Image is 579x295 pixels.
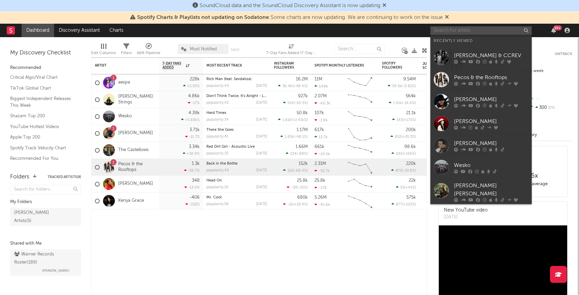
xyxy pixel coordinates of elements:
[206,179,222,182] a: Head On
[430,178,532,205] a: [PERSON_NAME] [PERSON_NAME]
[404,118,415,122] span: +175 %
[287,169,293,173] span: 116
[388,84,416,88] div: ( )
[392,118,416,122] div: ( )
[294,203,307,206] span: +18.9 %
[397,118,403,122] span: 143
[454,73,528,81] div: Pecos & the Rooftops
[403,84,415,88] span: -0.82 %
[503,180,565,188] div: daily average
[430,69,532,91] a: Pecos & the Rooftops
[206,162,237,166] a: Back in the Bottle
[345,91,375,108] svg: Chart title
[423,62,439,70] div: Jump Score
[118,198,144,204] a: Kenya Grace
[454,95,528,103] div: [PERSON_NAME]
[314,169,330,173] div: -52.7k
[423,163,450,171] div: 67.3
[396,152,402,156] span: 691
[184,168,200,173] div: -56.7 %
[314,178,325,183] div: 25.8k
[188,101,200,105] div: -17 %
[184,185,200,190] div: -13.4 %
[444,214,488,221] div: [DATE]
[10,249,81,276] a: Warner Records Roster(189)[PERSON_NAME]
[294,169,307,173] span: -68.4 %
[430,134,532,156] a: [PERSON_NAME]
[206,196,267,199] div: Mr. Cool
[345,125,375,142] svg: Chart title
[314,135,328,139] div: 13.7k
[314,145,324,149] div: 661k
[10,133,74,141] a: Apple Top 200
[91,49,116,57] div: Edit Columns
[314,195,327,200] div: 5.26M
[430,26,532,35] input: Search for artists
[314,64,365,68] div: Spotify Monthly Listeners
[206,94,326,98] a: Don't Think Twice, It's Alright - Live At The American Legion Post 82
[406,111,416,115] div: 21.1k
[274,62,298,70] div: Instagram Followers
[118,181,153,187] a: [PERSON_NAME]
[403,203,415,206] span: +103 %
[296,145,308,149] div: 1.66M
[314,118,328,122] div: -1.8k
[181,118,200,122] div: +5.83k %
[10,95,74,109] a: Biggest Independent Releases This Week
[256,202,267,206] div: [DATE]
[256,84,267,88] div: [DATE]
[402,135,415,139] span: +35.3 %
[434,37,528,45] div: Recently Viewed
[206,169,229,172] div: popularity: 49
[42,267,69,275] span: [PERSON_NAME]
[206,202,229,206] div: popularity: 58
[206,186,228,189] div: popularity: 10
[206,128,267,132] div: There She Goes
[314,101,330,105] div: -60.3k
[405,186,415,190] span: +41 %
[206,77,251,81] a: Rich Man (feat. Sevdaliza)
[206,145,255,149] a: Red Dirt Girl - Acoustic Live
[287,101,294,105] span: 554
[188,111,200,115] div: 4.39k
[314,162,326,166] div: 2.31M
[137,41,160,60] div: A&R Pipeline
[423,197,450,205] div: 50.8
[285,135,294,139] span: 1.85k
[297,111,308,115] div: 50.8k
[206,101,229,105] div: popularity: 42
[547,106,555,110] span: 0 %
[430,113,532,134] a: [PERSON_NAME]
[314,128,324,132] div: 617k
[266,41,317,60] div: 7-Day Fans Added (7-Day Fans Added)
[206,128,234,132] a: There She Goes
[282,84,292,88] span: 36.4k
[10,173,29,181] div: Folders
[297,128,308,132] div: 1.17M
[14,209,62,225] div: [PERSON_NAME] Artists ( 5 )
[454,161,528,169] div: Wesko
[297,178,308,183] div: 25.8k
[10,198,81,206] div: My Folders
[206,179,267,182] div: Head On
[503,172,565,180] div: 6 x
[396,169,402,173] span: 875
[382,62,406,70] div: Spotify Followers
[118,80,130,85] a: aespa
[396,185,416,190] div: ( )
[423,113,450,121] div: 71.5
[10,155,74,162] a: Recommended For You
[334,44,385,54] input: Search...
[454,51,528,59] div: [PERSON_NAME] & CCREV
[137,49,160,57] div: A&R Pipeline
[287,203,293,206] span: -1k
[10,84,74,92] a: TikTok Global Chart
[298,186,307,190] span: -25 %
[314,152,330,156] div: -24.5k
[423,129,450,138] div: 64.6
[206,84,229,88] div: popularity: 44
[283,168,308,173] div: ( )
[206,111,267,115] div: Hard Times
[54,24,105,37] a: Discovery Assistant
[345,74,375,91] svg: Chart title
